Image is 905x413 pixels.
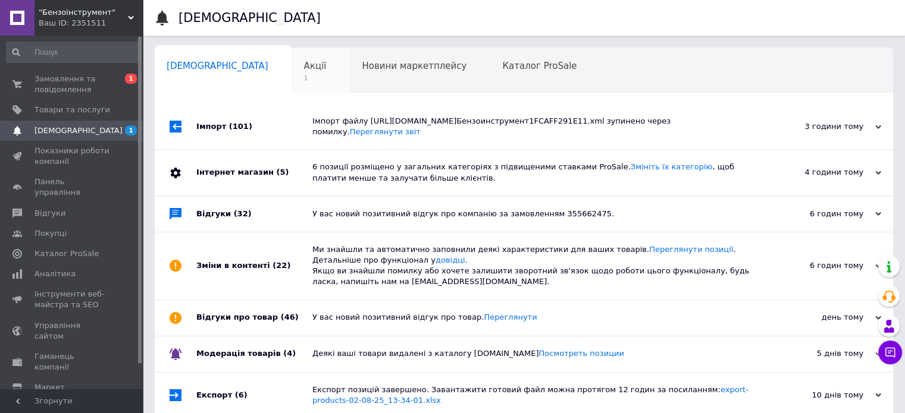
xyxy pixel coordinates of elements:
[35,248,99,259] span: Каталог ProSale
[39,7,128,18] span: "Бензоінструмент"
[273,261,290,270] span: (22)
[362,61,466,71] span: Новини маркетплейсу
[631,162,713,171] a: Змініть їх категорію
[312,116,762,137] div: Імпорт файлу [URL][DOMAIN_NAME]Бензоинструмент1FCAFF291E11.xml зупинено через помилку.
[762,312,881,323] div: день тому
[35,105,110,115] span: Товари та послуги
[35,125,123,136] span: [DEMOGRAPHIC_DATA]
[35,228,67,239] span: Покупці
[312,244,762,288] div: Ми знайшли та автоматично заповнили деякі характеристики для ваших товарів. . Детальніше про функ...
[196,232,312,299] div: Зміни в контенті
[762,348,881,359] div: 5 днів тому
[762,167,881,178] div: 4 години тому
[196,336,312,372] div: Модерація товарів
[762,390,881,401] div: 10 днів тому
[125,74,137,84] span: 1
[35,74,110,95] span: Замовлення та повідомлення
[312,384,762,406] div: Експорт позицій завершено. Завантажити готовий файл можна протягом 12 годин за посиланням:
[35,269,76,279] span: Аналітика
[304,61,327,71] span: Акції
[35,289,110,310] span: Інструменти веб-майстра та SEO
[196,150,312,195] div: Інтернет магазин
[436,256,465,264] a: довідці
[229,122,252,131] span: (101)
[312,209,762,219] div: У вас новий позитивний відгук про компанію за замовленням 355662475.
[312,162,762,183] div: 6 позиції розміщено у загальних категоріях з підвищеними ставками ProSale. , щоб платити менше та...
[234,209,252,218] span: (32)
[350,127,421,136] a: Переглянути звіт
[281,313,299,321] span: (46)
[35,351,110,373] span: Гаманець компанії
[283,349,296,358] span: (4)
[6,42,140,63] input: Пошук
[484,313,537,321] a: Переглянути
[35,208,65,219] span: Відгуки
[35,176,110,198] span: Панель управління
[196,196,312,232] div: Відгуки
[878,341,902,364] button: Чат з покупцем
[312,312,762,323] div: У вас новий позитивний відгук про товар.
[762,209,881,219] div: 6 годин тому
[179,11,321,25] h1: [DEMOGRAPHIC_DATA]
[762,260,881,271] div: 6 годин тому
[125,125,137,135] span: 1
[304,74,327,83] span: 1
[276,168,289,176] span: (5)
[762,121,881,132] div: 3 години тому
[35,320,110,342] span: Управління сайтом
[538,349,624,358] a: Посмотреть позиции
[235,390,248,399] span: (6)
[35,146,110,167] span: Показники роботи компанії
[649,245,733,254] a: Переглянути позиції
[312,385,749,405] a: export-products-02-08-25_13-34-01.xlsx
[167,61,268,71] span: [DEMOGRAPHIC_DATA]
[312,348,762,359] div: Деякі ваші товари видалені з каталогу [DOMAIN_NAME]
[35,382,65,393] span: Маркет
[502,61,577,71] span: Каталог ProSale
[39,18,143,29] div: Ваш ID: 2351511
[196,104,312,149] div: Імпорт
[196,300,312,336] div: Відгуки про товар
